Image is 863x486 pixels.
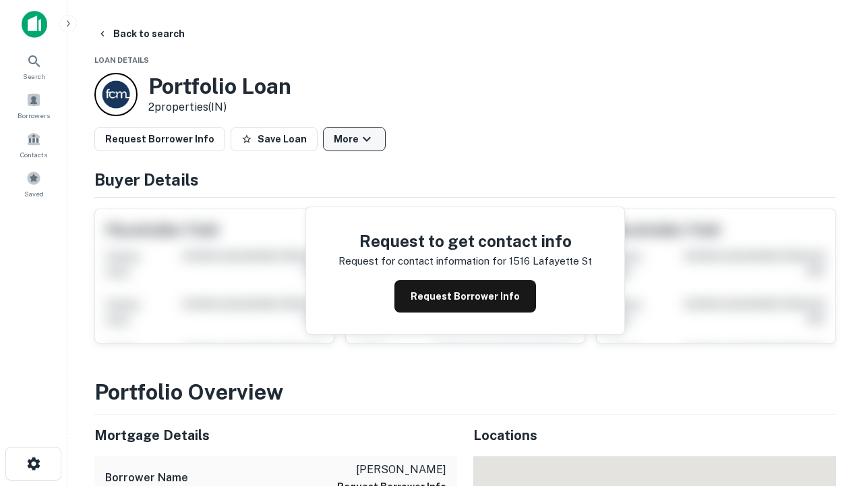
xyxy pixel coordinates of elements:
span: Loan Details [94,56,149,64]
img: capitalize-icon.png [22,11,47,38]
p: [PERSON_NAME] [337,462,446,478]
h5: Locations [473,425,836,446]
a: Search [4,48,63,84]
iframe: Chat Widget [796,335,863,400]
button: Request Borrower Info [94,127,225,151]
span: Saved [24,188,44,199]
a: Contacts [4,126,63,163]
p: 2 properties (IN) [148,99,291,115]
span: Search [23,71,45,82]
h3: Portfolio Overview [94,376,836,408]
span: Borrowers [18,110,50,121]
h5: Mortgage Details [94,425,457,446]
h6: Borrower Name [105,470,188,486]
h4: Request to get contact info [338,229,592,253]
span: Contacts [20,149,47,160]
button: More [323,127,386,151]
a: Borrowers [4,87,63,124]
button: Request Borrower Info [394,280,536,313]
button: Back to search [92,22,190,46]
button: Save Loan [231,127,318,151]
h4: Buyer Details [94,167,836,192]
p: 1516 lafayette st [509,253,592,269]
p: Request for contact information for [338,253,506,269]
a: Saved [4,165,63,202]
h3: Portfolio Loan [148,74,291,99]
